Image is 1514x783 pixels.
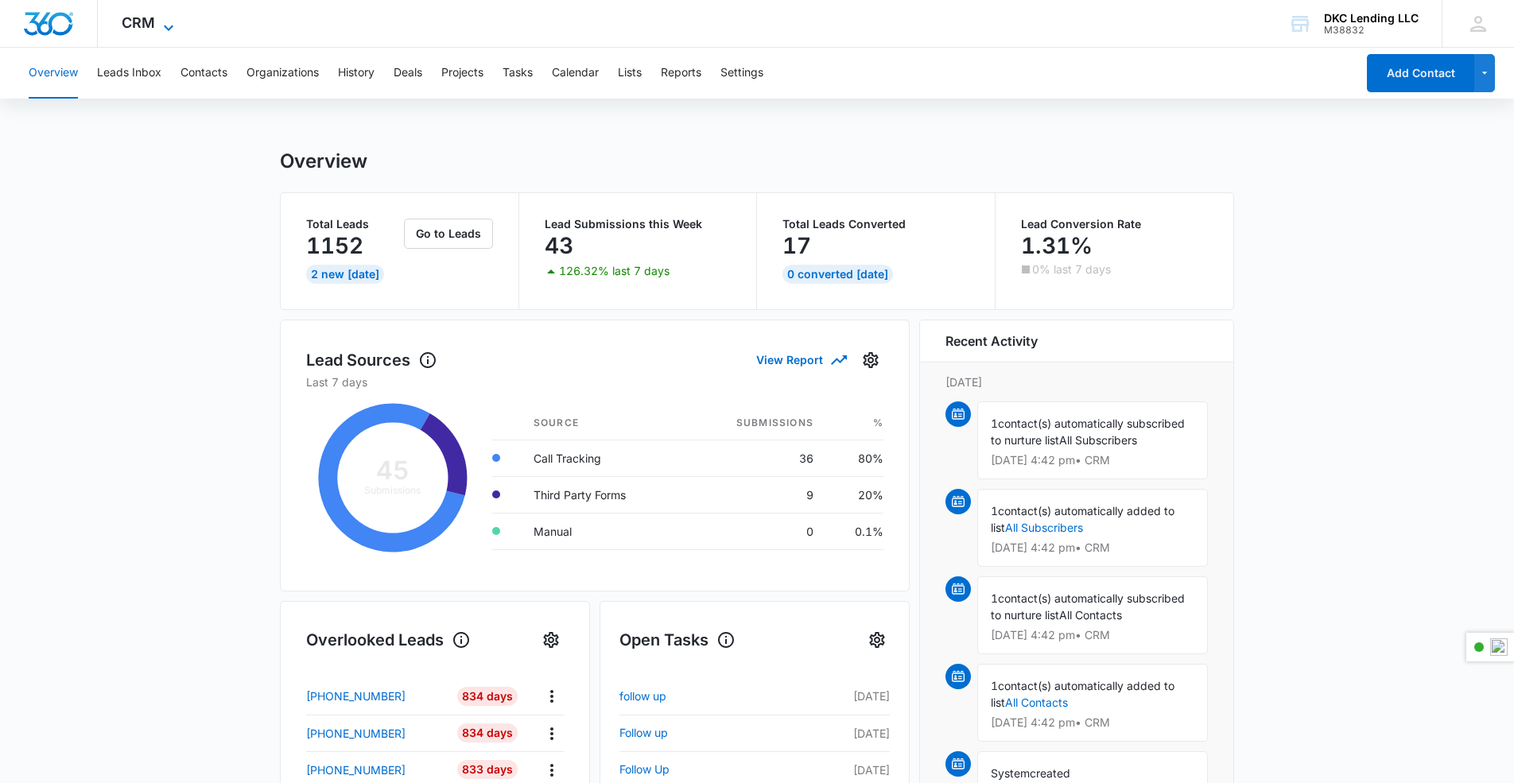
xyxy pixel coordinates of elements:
[619,760,790,779] a: Follow Up
[826,406,883,440] th: %
[991,591,998,605] span: 1
[991,630,1194,641] p: [DATE] 4:42 pm • CRM
[306,219,401,230] p: Total Leads
[1021,219,1209,230] p: Lead Conversion Rate
[945,374,1208,390] p: [DATE]
[306,374,883,390] p: Last 7 days
[864,627,890,653] button: Settings
[991,417,998,430] span: 1
[306,688,406,704] p: [PHONE_NUMBER]
[782,219,969,230] p: Total Leads Converted
[306,725,445,742] a: [PHONE_NUMBER]
[521,440,684,476] td: Call Tracking
[991,455,1194,466] p: [DATE] 4:42 pm • CRM
[457,723,518,742] div: 834 Days
[1032,264,1111,275] p: 0% last 7 days
[306,628,471,652] h1: Overlooked Leads
[1324,25,1419,36] div: account id
[538,627,564,653] button: Settings
[521,513,684,549] td: Manual
[845,762,890,778] p: [DATE]
[684,406,826,440] th: Submissions
[306,762,406,778] p: [PHONE_NUMBER]
[441,48,483,99] button: Projects
[503,48,533,99] button: Tasks
[247,48,319,99] button: Organizations
[521,406,684,440] th: Source
[826,476,883,513] td: 20%
[306,265,384,284] div: 2 New [DATE]
[338,48,375,99] button: History
[539,758,564,782] button: Actions
[684,513,826,549] td: 0
[991,504,998,517] span: 1
[945,331,1038,351] h6: Recent Activity
[858,347,883,373] button: Settings
[826,440,883,476] td: 80%
[619,723,790,742] a: Follow up
[618,48,642,99] button: Lists
[619,628,736,652] h1: Open Tasks
[1324,12,1419,25] div: account name
[306,348,437,372] h1: Lead Sources
[521,476,684,513] td: Third Party Forms
[684,476,826,513] td: 9
[306,233,363,258] p: 1152
[559,266,670,277] p: 126.32% last 7 days
[539,721,564,746] button: Actions
[457,760,518,779] div: 833 Days
[404,227,493,240] a: Go to Leads
[991,679,1174,709] span: contact(s) automatically added to list
[394,48,422,99] button: Deals
[845,725,890,742] p: [DATE]
[306,688,445,704] a: [PHONE_NUMBER]
[280,149,367,173] h1: Overview
[1021,233,1093,258] p: 1.31%
[782,233,811,258] p: 17
[991,504,1174,534] span: contact(s) automatically added to list
[720,48,763,99] button: Settings
[539,684,564,708] button: Actions
[1059,608,1122,622] span: All Contacts
[457,687,518,706] div: 834 Days
[1059,433,1137,447] span: All Subscribers
[782,265,893,284] div: 0 Converted [DATE]
[1367,54,1474,92] button: Add Contact
[661,48,701,99] button: Reports
[545,233,573,258] p: 43
[306,762,445,778] a: [PHONE_NUMBER]
[756,346,845,374] button: View Report
[1005,696,1068,709] a: All Contacts
[991,542,1194,553] p: [DATE] 4:42 pm • CRM
[404,219,493,249] button: Go to Leads
[991,717,1194,728] p: [DATE] 4:42 pm • CRM
[826,513,883,549] td: 0.1%
[991,591,1185,622] span: contact(s) automatically subscribed to nurture list
[122,14,155,31] span: CRM
[991,766,1030,780] span: System
[684,440,826,476] td: 36
[545,219,732,230] p: Lead Submissions this Week
[552,48,599,99] button: Calendar
[619,687,790,706] a: follow up
[97,48,161,99] button: Leads Inbox
[306,725,406,742] p: [PHONE_NUMBER]
[181,48,227,99] button: Contacts
[991,679,998,692] span: 1
[991,417,1185,447] span: contact(s) automatically subscribed to nurture list
[845,688,890,704] p: [DATE]
[29,48,78,99] button: Overview
[1005,521,1083,534] a: All Subscribers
